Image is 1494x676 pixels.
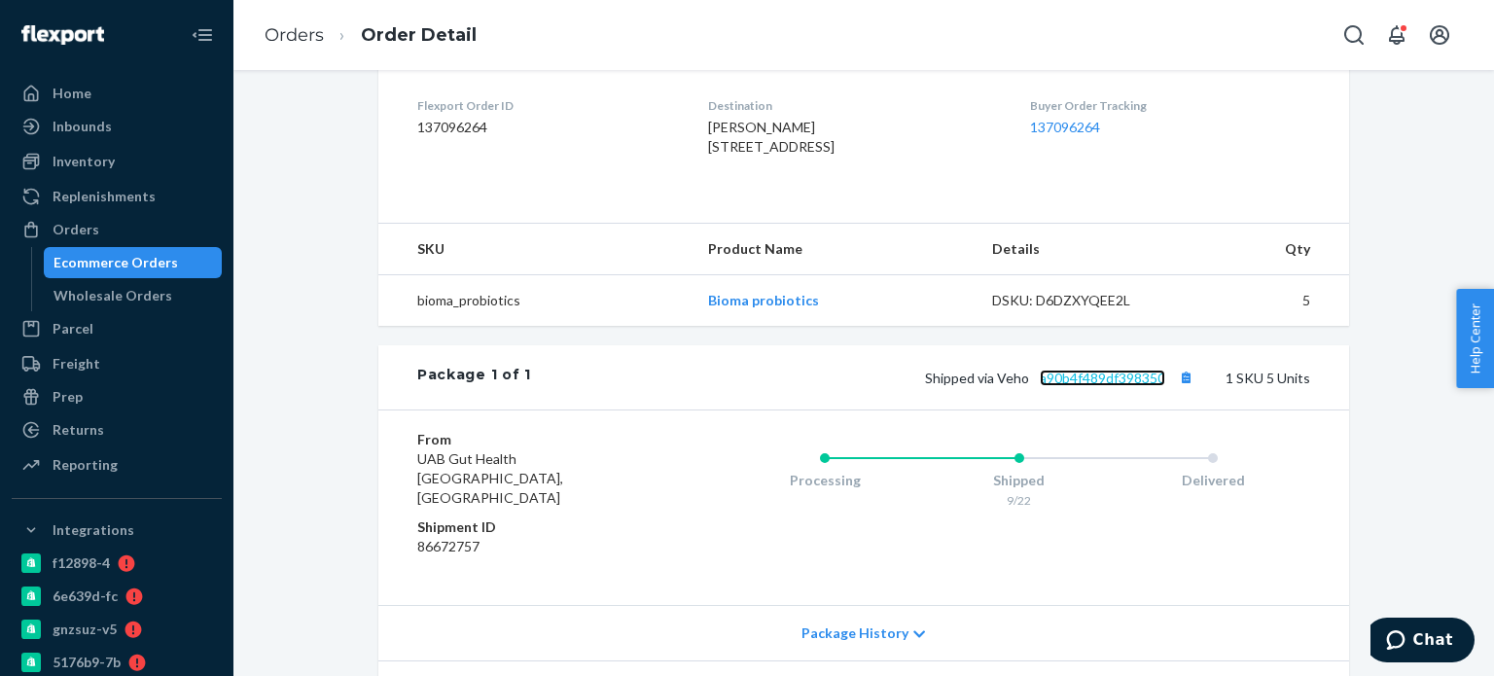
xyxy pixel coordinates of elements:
a: 137096264 [1030,119,1100,135]
a: a90b4f489df398350 [1040,370,1165,386]
a: Inventory [12,146,222,177]
button: Integrations [12,515,222,546]
th: Details [977,224,1191,275]
div: 5176b9-7b [53,653,121,672]
button: Close Navigation [183,16,222,54]
div: 9/22 [922,492,1117,509]
div: f12898-4 [53,553,110,573]
ol: breadcrumbs [249,7,492,64]
a: Returns [12,414,222,445]
div: Reporting [53,455,118,475]
div: Inbounds [53,117,112,136]
dd: 137096264 [417,118,677,137]
span: UAB Gut Health [GEOGRAPHIC_DATA], [GEOGRAPHIC_DATA] [417,450,563,506]
div: Orders [53,220,99,239]
dt: Flexport Order ID [417,97,677,114]
button: Open account menu [1420,16,1459,54]
th: Product Name [693,224,976,275]
div: Freight [53,354,100,374]
div: Delivered [1116,471,1310,490]
div: Wholesale Orders [53,286,172,305]
td: 5 [1190,275,1349,327]
iframe: Opens a widget where you can chat to one of our agents [1370,618,1475,666]
dt: From [417,430,650,449]
a: f12898-4 [12,548,222,579]
a: Orders [265,24,324,46]
button: Copy tracking number [1173,365,1198,390]
span: [PERSON_NAME] [STREET_ADDRESS] [708,119,835,155]
td: bioma_probiotics [378,275,693,327]
span: Package History [801,623,908,643]
dt: Shipment ID [417,517,650,537]
div: Replenishments [53,187,156,206]
a: 6e639d-fc [12,581,222,612]
div: Prep [53,387,83,407]
a: Home [12,78,222,109]
div: gnzsuz-v5 [53,620,117,639]
img: Flexport logo [21,25,104,45]
div: Integrations [53,520,134,540]
a: Ecommerce Orders [44,247,223,278]
button: Open notifications [1377,16,1416,54]
dd: 86672757 [417,537,650,556]
a: gnzsuz-v5 [12,614,222,645]
a: Order Detail [361,24,477,46]
dt: Buyer Order Tracking [1030,97,1310,114]
a: Freight [12,348,222,379]
div: Package 1 of 1 [417,365,531,390]
div: Processing [728,471,922,490]
div: 1 SKU 5 Units [531,365,1310,390]
th: SKU [378,224,693,275]
div: Shipped [922,471,1117,490]
div: Home [53,84,91,103]
a: Replenishments [12,181,222,212]
div: 6e639d-fc [53,587,118,606]
div: DSKU: D6DZXYQEE2L [992,291,1175,310]
a: Bioma probiotics [708,292,819,308]
a: Orders [12,214,222,245]
a: Parcel [12,313,222,344]
div: Inventory [53,152,115,171]
a: Prep [12,381,222,412]
th: Qty [1190,224,1349,275]
span: Shipped via Veho [925,370,1198,386]
button: Help Center [1456,289,1494,388]
div: Parcel [53,319,93,338]
div: Ecommerce Orders [53,253,178,272]
div: Returns [53,420,104,440]
button: Open Search Box [1334,16,1373,54]
a: Wholesale Orders [44,280,223,311]
a: Reporting [12,449,222,480]
a: Inbounds [12,111,222,142]
dt: Destination [708,97,998,114]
